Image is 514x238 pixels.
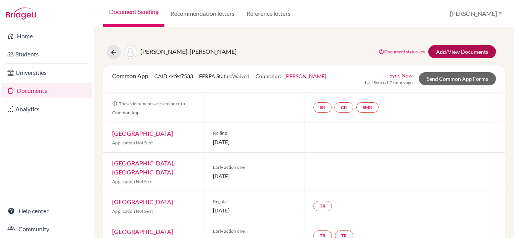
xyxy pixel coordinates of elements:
[284,73,326,79] a: [PERSON_NAME]
[389,71,413,79] a: Sync Now
[213,172,295,180] span: [DATE]
[2,203,92,218] a: Help center
[199,73,249,79] span: FERPA Status:
[213,138,295,146] span: [DATE]
[112,179,153,184] span: Application Not Sent
[2,47,92,62] a: Students
[335,102,353,113] a: CR
[2,83,92,98] a: Documents
[428,45,496,58] a: Add/View Documents
[213,206,295,214] span: [DATE]
[112,198,173,205] a: [GEOGRAPHIC_DATA]
[365,79,413,86] span: Last Synced: 2 hours ago
[154,73,193,79] span: CAID: 44947533
[112,72,148,79] span: Common App
[112,130,173,137] a: [GEOGRAPHIC_DATA]
[112,228,173,235] a: [GEOGRAPHIC_DATA]
[213,198,295,205] span: Regular
[6,8,36,20] img: Bridge-U
[140,48,237,55] span: [PERSON_NAME], [PERSON_NAME]
[112,208,153,214] span: Application Not Sent
[2,65,92,80] a: Universities
[112,140,153,146] span: Application Not Sent
[356,102,379,113] a: SMR
[112,159,174,176] a: [GEOGRAPHIC_DATA], [GEOGRAPHIC_DATA]
[213,228,295,235] span: Early action one
[2,221,92,236] a: Community
[255,73,326,79] span: Counselor:
[2,102,92,117] a: Analytics
[232,73,249,79] span: Waived
[213,130,295,136] span: Rolling
[313,201,332,211] a: TR
[447,6,505,21] button: [PERSON_NAME]
[2,29,92,44] a: Home
[112,101,185,115] span: These documents are sent once to Common App
[213,164,295,171] span: Early action one
[419,72,496,85] a: Send Common App Forms
[313,102,332,113] a: SR
[379,49,425,55] a: Document status key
